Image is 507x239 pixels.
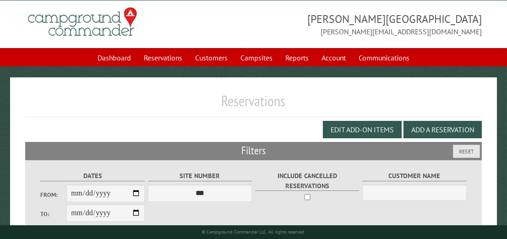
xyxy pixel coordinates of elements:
[40,190,66,199] label: From:
[15,24,22,31] img: website_grey.svg
[255,171,360,191] label: Include Cancelled Reservations
[323,121,402,138] button: Edit Add-on Items
[25,92,481,117] h1: Reservations
[453,145,480,158] button: Reset
[280,49,314,66] a: Reports
[35,54,82,60] div: Domain Overview
[25,142,481,159] h2: Filters
[316,49,351,66] a: Account
[40,171,145,181] label: Dates
[26,15,45,22] div: v 4.0.25
[91,53,98,60] img: tab_keywords_by_traffic_grey.svg
[403,121,482,138] button: Add a Reservation
[235,49,278,66] a: Campsites
[92,49,136,66] a: Dashboard
[148,171,252,181] label: Site Number
[40,210,66,218] label: To:
[190,49,233,66] a: Customers
[101,54,154,60] div: Keywords by Traffic
[15,15,22,22] img: logo_orange.svg
[138,49,188,66] a: Reservations
[202,229,305,235] small: © Campground Commander LLC. All rights reserved.
[353,49,415,66] a: Communications
[362,171,467,181] label: Customer Name
[25,4,140,40] img: Campground Commander
[25,53,32,60] img: tab_domain_overview_orange.svg
[254,11,482,37] span: [PERSON_NAME][GEOGRAPHIC_DATA] [PERSON_NAME][EMAIL_ADDRESS][DOMAIN_NAME]
[24,24,101,31] div: Domain: [DOMAIN_NAME]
